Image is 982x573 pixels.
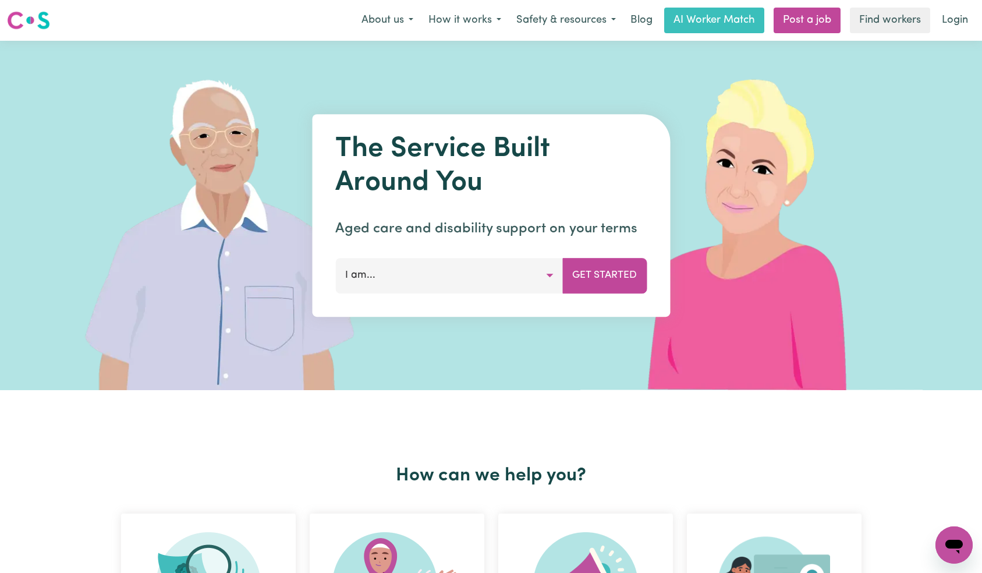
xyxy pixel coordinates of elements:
h1: The Service Built Around You [335,133,647,200]
p: Aged care and disability support on your terms [335,218,647,239]
a: Post a job [774,8,841,33]
a: Blog [623,8,660,33]
button: How it works [421,8,509,33]
button: I am... [335,258,563,293]
a: Careseekers logo [7,7,50,34]
a: Login [935,8,975,33]
button: Get Started [562,258,647,293]
button: Safety & resources [509,8,623,33]
iframe: Button to launch messaging window [935,526,973,564]
img: Careseekers logo [7,10,50,31]
a: AI Worker Match [664,8,764,33]
h2: How can we help you? [114,465,868,487]
a: Find workers [850,8,930,33]
button: About us [354,8,421,33]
